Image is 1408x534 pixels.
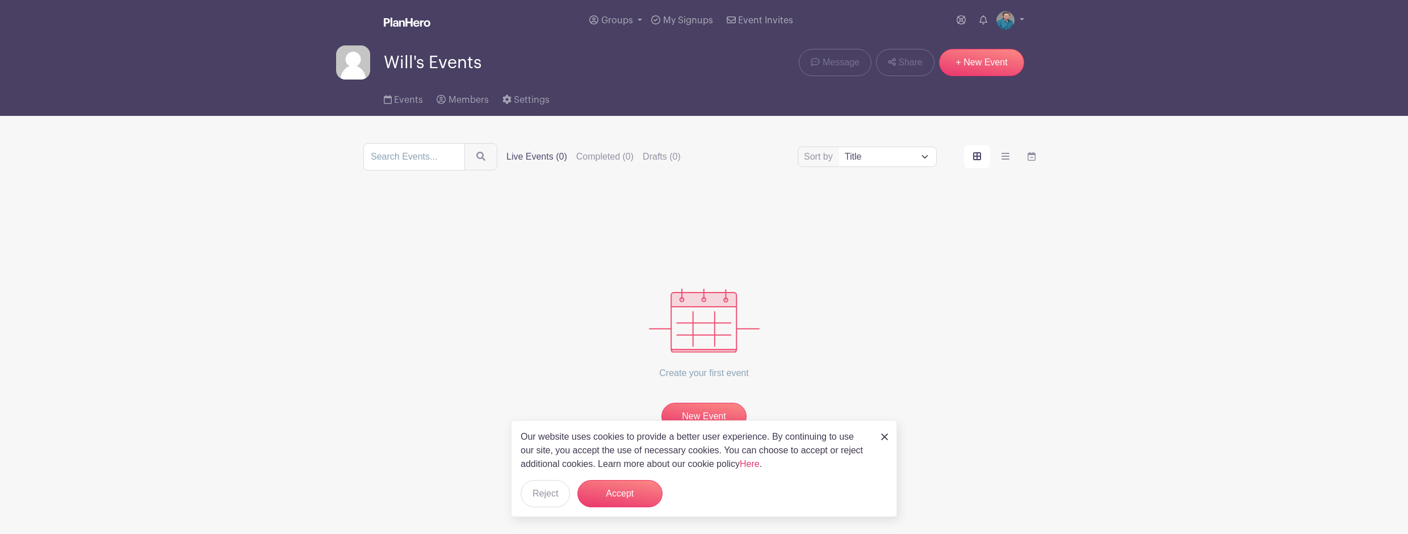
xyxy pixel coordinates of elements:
[336,45,370,80] img: default-ce2991bfa6775e67f084385cd625a349d9dcbb7a52a09fb2fda1e96e2d18dcdb.png
[643,150,681,164] label: Drafts (0)
[663,16,713,25] span: My Signups
[384,80,423,116] a: Events
[363,143,465,170] input: Search Events...
[384,18,430,27] img: logo_white-6c42ec7e38ccf1d336a20a19083b03d10ae64f83f12c07503d8b9e83406b4c7d.svg
[649,353,760,394] p: Create your first event
[576,150,634,164] label: Completed (0)
[898,56,923,69] span: Share
[437,80,488,116] a: Members
[514,95,550,105] span: Settings
[502,80,550,116] a: Settings
[823,56,860,69] span: Message
[881,433,888,440] img: close_button-5f87c8562297e5c2d7936805f587ecaba9071eb48480494691a3f1689db116b3.svg
[738,16,793,25] span: Event Invites
[521,480,570,507] button: Reject
[661,403,747,430] a: New Event
[521,430,869,471] p: Our website uses cookies to provide a better user experience. By continuing to use our site, you ...
[394,95,423,105] span: Events
[876,49,935,76] a: Share
[506,150,681,164] div: filters
[996,11,1015,30] img: will_phelps-312x214.jpg
[449,95,489,105] span: Members
[577,480,663,507] button: Accept
[649,289,760,353] img: events_empty-56550af544ae17c43cc50f3ebafa394433d06d5f1891c01edc4b5d1d59cfda54.svg
[740,459,760,469] a: Here
[939,49,1024,76] a: + New Event
[384,53,481,72] span: Will's Events
[506,150,567,164] label: Live Events (0)
[804,150,836,164] label: Sort by
[964,145,1045,168] div: order and view
[799,49,871,76] a: Message
[601,16,633,25] span: Groups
